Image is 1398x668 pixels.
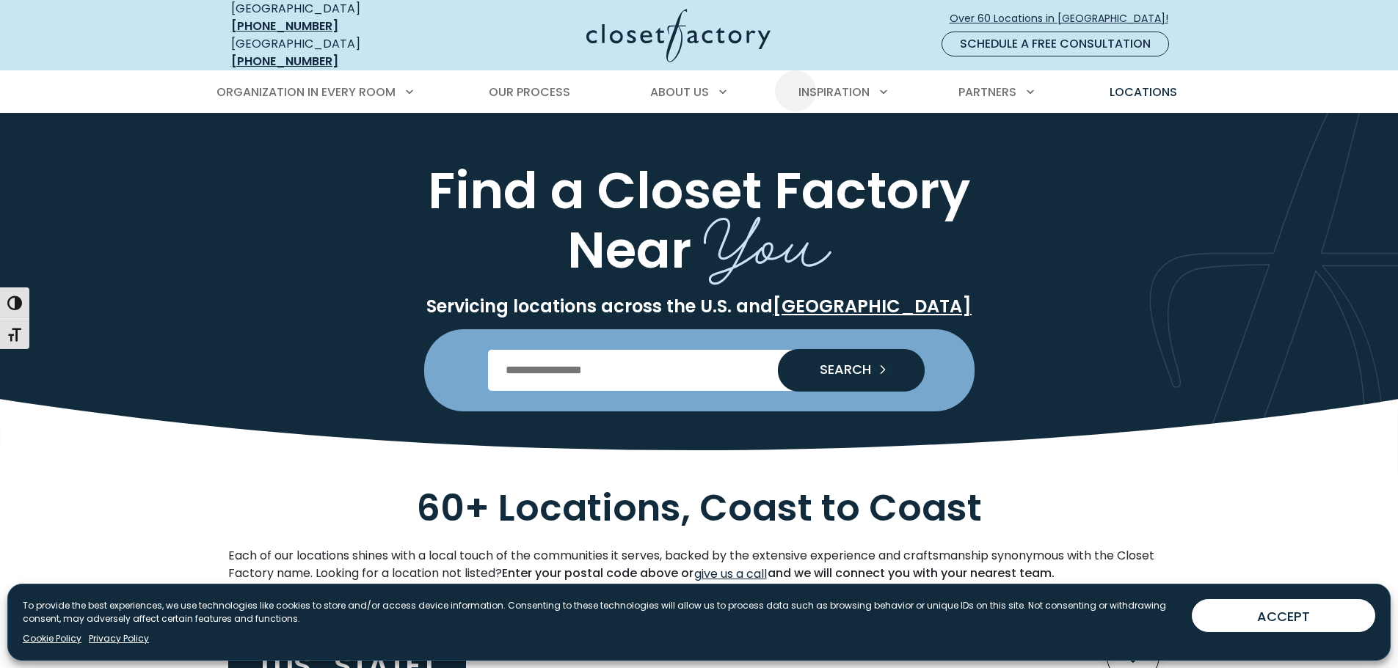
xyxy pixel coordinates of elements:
[489,84,570,100] span: Our Process
[231,18,338,34] a: [PHONE_NUMBER]
[89,632,149,645] a: Privacy Policy
[231,53,338,70] a: [PHONE_NUMBER]
[23,632,81,645] a: Cookie Policy
[228,547,1171,584] p: Each of our locations shines with a local touch of the communities it serves, backed by the exten...
[773,294,972,318] a: [GEOGRAPHIC_DATA]
[417,482,982,534] span: 60+ Locations, Coast to Coast
[23,599,1180,625] p: To provide the best experiences, we use technologies like cookies to store and/or access device i...
[428,155,970,226] span: Find a Closet Factory
[231,35,444,70] div: [GEOGRAPHIC_DATA]
[567,214,691,285] span: Near
[228,296,1171,318] p: Servicing locations across the U.S. and
[1110,84,1177,100] span: Locations
[949,6,1181,32] a: Over 60 Locations in [GEOGRAPHIC_DATA]!
[586,9,771,62] img: Closet Factory Logo
[778,349,925,392] button: Search our Nationwide Locations
[950,11,1180,26] span: Over 60 Locations in [GEOGRAPHIC_DATA]!
[488,350,910,391] input: Enter Postal Code
[650,84,709,100] span: About Us
[704,183,831,291] span: You
[808,363,871,376] span: SEARCH
[1192,599,1375,632] button: ACCEPT
[502,565,1055,581] strong: Enter your postal code above or and we will connect you with your nearest team.
[693,565,768,584] a: give us a call
[958,84,1016,100] span: Partners
[216,84,396,100] span: Organization in Every Room
[206,72,1193,113] nav: Primary Menu
[942,32,1169,56] a: Schedule a Free Consultation
[798,84,870,100] span: Inspiration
